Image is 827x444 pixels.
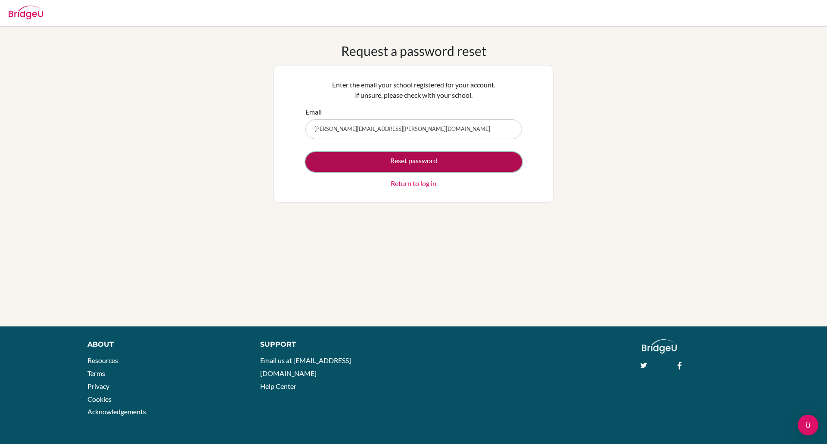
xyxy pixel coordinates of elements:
[305,80,522,100] p: Enter the email your school registered for your account. If unsure, please check with your school.
[87,382,109,390] a: Privacy
[9,6,43,19] img: Bridge-U
[305,152,522,172] button: Reset password
[260,339,404,350] div: Support
[87,356,118,364] a: Resources
[87,369,105,377] a: Terms
[341,43,486,59] h1: Request a password reset
[305,107,322,117] label: Email
[798,415,818,435] div: Open Intercom Messenger
[87,339,241,350] div: About
[260,356,351,377] a: Email us at [EMAIL_ADDRESS][DOMAIN_NAME]
[391,178,436,189] a: Return to log in
[260,382,296,390] a: Help Center
[87,407,146,416] a: Acknowledgements
[87,395,112,403] a: Cookies
[642,339,677,354] img: logo_white@2x-f4f0deed5e89b7ecb1c2cc34c3e3d731f90f0f143d5ea2071677605dd97b5244.png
